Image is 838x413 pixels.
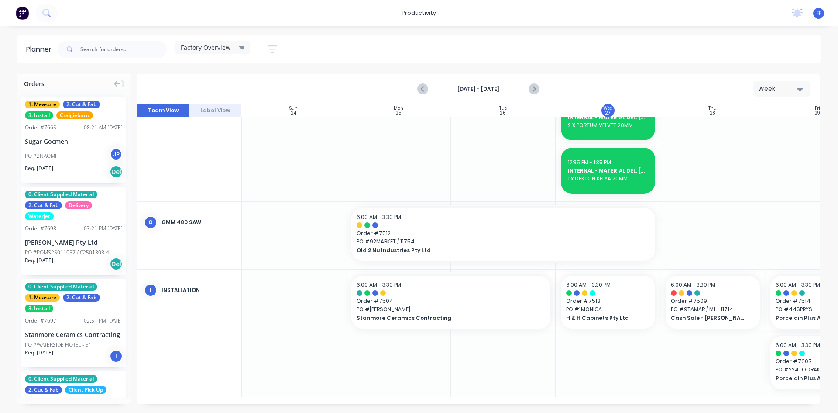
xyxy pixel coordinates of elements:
span: Craigieburn [56,111,93,119]
div: Planner [26,44,56,55]
div: Thu [708,106,717,111]
span: PO # 92MARKET / 11754 [357,238,650,246]
span: Old 2 Nu Industries Pty Ltd [357,246,621,254]
span: 1 x DEKTON KELYA 20MM [568,175,648,183]
span: 2. Cut & Fab [25,386,62,394]
span: 6:00 AM - 3:30 PM [566,281,611,288]
div: Del [110,257,123,271]
span: Req. [DATE] [25,164,53,172]
span: FF [816,9,821,17]
div: 28 [710,111,715,115]
div: Installation [161,286,234,294]
div: I [144,284,157,297]
div: PO #POMS25011057 / C2501303-4 [25,249,109,257]
span: Order # 7504 [357,297,545,305]
div: JP [110,148,123,161]
div: 26 [500,111,506,115]
div: PO #2NAOMI [25,152,56,160]
span: PO # 9TAMAR / M1 - 11714 [671,305,755,313]
input: Search for orders... [80,41,167,58]
span: 0. Client Supplied Material [25,191,97,198]
span: 6:00 AM - 3:30 PM [776,341,820,349]
div: 02:51 PM [DATE] [84,317,123,325]
span: 6:00 AM - 3:30 PM [776,281,820,288]
button: Label View [189,104,242,117]
div: Order # 7665 [25,124,56,132]
div: Del [110,165,123,178]
div: 25 [396,111,401,115]
span: 6:00 AM - 3:30 PM [671,281,715,288]
div: 08:21 AM [DATE] [84,124,123,132]
span: Req. [DATE] [25,349,53,357]
span: 2. Cut & Fab [63,294,100,302]
span: PO # 1MONICA [566,305,650,313]
div: [PERSON_NAME] Pty Ltd [25,238,123,247]
span: Waterjet [25,212,54,220]
div: 03:21 PM [DATE] [84,225,123,233]
button: Team View [137,104,189,117]
div: Stanmore Ceramics Contracting [25,330,123,339]
span: 1. Measure [25,101,60,108]
span: Order # 7509 [671,297,755,305]
span: 0. Client Supplied Material [25,283,97,291]
div: I [110,350,123,363]
div: Mon [394,106,403,111]
span: Orders [24,79,45,88]
span: 12:35 PM - 1:35 PM [568,159,611,166]
span: Factory Overview [181,43,230,52]
div: GMM 480 Saw [161,219,234,226]
div: 24 [291,111,296,115]
span: INTERNAL - MATERIAL DEL: [PERSON_NAME] 7698 [568,167,648,175]
div: PO #WATERSIDE HOTEL - S1 [25,341,92,349]
div: Sun [289,106,298,111]
span: 6:00 AM - 3:30 PM [357,213,401,221]
span: Delivery [65,201,92,209]
img: Factory [16,7,29,20]
div: G [144,216,157,229]
div: Order # 7698 [25,225,56,233]
div: Week [758,84,798,94]
button: Week [753,81,810,97]
span: 3. Install [25,111,53,119]
span: Client Pick Up [65,386,106,394]
div: Tue [499,106,507,111]
span: Req. [DATE] [25,257,53,264]
div: Wed [603,106,613,111]
div: 27 [605,111,610,115]
span: 2. Cut & Fab [63,101,100,108]
div: Fri [815,106,820,111]
div: Sugar Gocmen [25,137,123,146]
span: Stanmore Ceramics Contracting [357,314,526,322]
div: 29 [815,111,820,115]
span: 3. Install [25,305,53,312]
strong: [DATE] - [DATE] [435,85,522,93]
span: 0. Client Supplied Material [25,375,97,383]
span: Order # 7512 [357,229,650,237]
div: Order # 7697 [25,317,56,325]
span: Order # 7518 [566,297,650,305]
span: PO # [PERSON_NAME] [357,305,545,313]
span: H & H Cabinets Pty Ltd [566,314,642,322]
div: productivity [398,7,440,20]
span: Cash Sale - [PERSON_NAME] [671,314,746,322]
span: 6:00 AM - 3:30 PM [357,281,401,288]
span: 2. Cut & Fab [25,201,62,209]
span: 1. Measure [25,294,60,302]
